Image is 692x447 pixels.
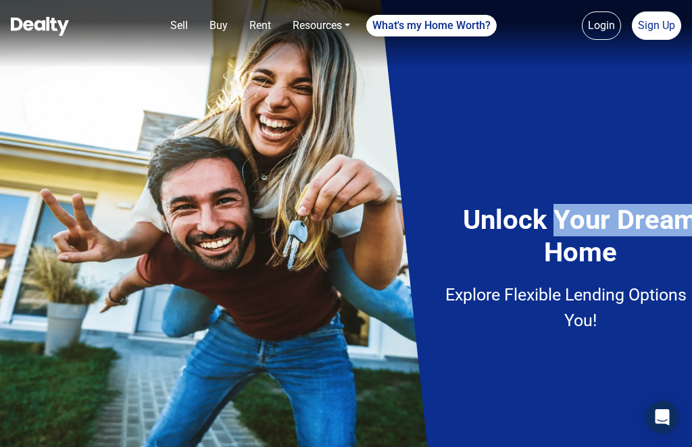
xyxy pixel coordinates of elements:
[582,11,621,40] a: Login
[287,12,355,39] a: Resources
[165,12,193,39] a: Sell
[244,12,276,39] a: Rent
[646,401,678,433] div: Open Intercom Messenger
[366,15,497,36] a: What's my Home Worth?
[632,11,681,40] a: Sign Up
[11,17,69,36] img: Dealty - Buy, Sell & Rent Homes
[204,12,233,39] a: Buy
